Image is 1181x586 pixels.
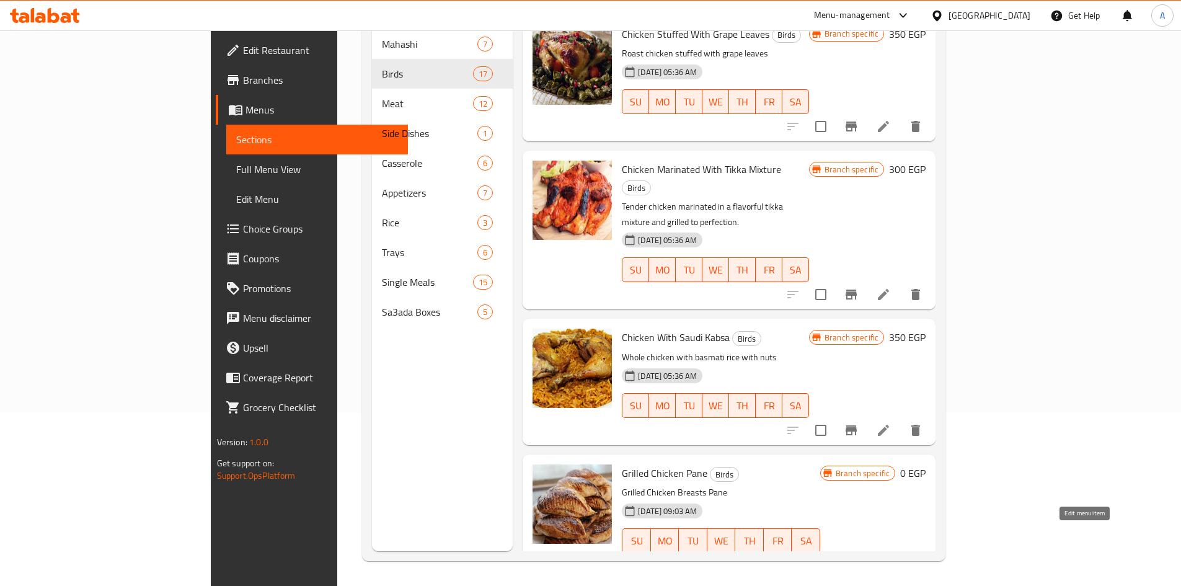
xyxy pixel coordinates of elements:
[217,468,296,484] a: Support.OpsPlatform
[792,528,820,553] button: SA
[372,178,513,208] div: Appetizers7
[756,393,782,418] button: FR
[761,93,777,111] span: FR
[901,415,931,445] button: delete
[702,89,729,114] button: WE
[372,29,513,59] div: Mahashi7
[622,160,781,179] span: Chicken Marinated With Tikka Mixture
[382,66,473,81] span: Birds
[622,485,820,500] p: Grilled Chicken Breasts Pane
[787,397,804,415] span: SA
[729,89,756,114] button: TH
[382,304,477,319] span: Sa3ada Boxes
[831,468,895,479] span: Branch specific
[901,112,931,141] button: delete
[622,257,649,282] button: SU
[836,280,866,309] button: Branch-specific-item
[651,528,679,553] button: MO
[216,214,408,244] a: Choice Groups
[681,93,697,111] span: TU
[654,261,671,279] span: MO
[243,281,398,296] span: Promotions
[681,261,697,279] span: TU
[474,277,492,288] span: 15
[633,234,702,246] span: [DATE] 05:36 AM
[649,393,676,418] button: MO
[735,528,764,553] button: TH
[782,89,809,114] button: SA
[772,28,800,42] span: Birds
[707,261,724,279] span: WE
[382,245,477,260] div: Trays
[876,119,891,134] a: Edit menu item
[633,505,702,517] span: [DATE] 09:03 AM
[627,532,645,550] span: SU
[372,238,513,267] div: Trays6
[216,303,408,333] a: Menu disclaimer
[649,257,676,282] button: MO
[216,35,408,65] a: Edit Restaurant
[216,95,408,125] a: Menus
[684,532,702,550] span: TU
[836,112,866,141] button: Branch-specific-item
[477,245,493,260] div: items
[478,128,492,140] span: 1
[787,261,804,279] span: SA
[533,25,612,105] img: Chicken Stuffed With Grape Leaves
[876,287,891,302] a: Edit menu item
[372,208,513,238] div: Rice3
[876,423,891,438] a: Edit menu item
[622,46,809,61] p: Roast chicken stuffed with grape leaves
[1160,9,1165,22] span: A
[474,68,492,80] span: 17
[236,132,398,147] span: Sections
[477,304,493,319] div: items
[478,158,492,169] span: 6
[807,551,836,580] button: Branch-specific-item
[764,528,792,553] button: FR
[622,199,809,230] p: Tender chicken marinated in a flavorful tikka mixture and grilled to perfection.
[372,297,513,327] div: Sa3ada Boxes5
[372,24,513,332] nav: Menu sections
[627,93,644,111] span: SU
[729,257,756,282] button: TH
[656,532,675,550] span: MO
[243,43,398,58] span: Edit Restaurant
[243,73,398,87] span: Branches
[900,464,926,482] h6: 0 EGP
[797,532,815,550] span: SA
[734,93,751,111] span: TH
[216,273,408,303] a: Promotions
[814,8,890,23] div: Menu-management
[249,434,268,450] span: 1.0.0
[707,528,736,553] button: WE
[382,96,473,111] span: Meat
[733,332,761,346] span: Birds
[243,221,398,236] span: Choice Groups
[702,257,729,282] button: WE
[756,89,782,114] button: FR
[820,28,883,40] span: Branch specific
[889,25,926,43] h6: 350 EGP
[372,59,513,89] div: Birds17
[478,217,492,229] span: 3
[676,393,702,418] button: TU
[473,275,493,290] div: items
[622,328,730,347] span: Chicken With Saudi Kabsa
[372,118,513,148] div: Side Dishes1
[808,282,834,308] span: Select to update
[533,329,612,408] img: Chicken With Saudi Kabsa
[702,393,729,418] button: WE
[808,417,834,443] span: Select to update
[382,215,477,230] span: Rice
[679,528,707,553] button: TU
[216,393,408,422] a: Grocery Checklist
[622,528,650,553] button: SU
[477,126,493,141] div: items
[889,161,926,178] h6: 300 EGP
[772,28,801,43] div: Birds
[477,37,493,51] div: items
[478,187,492,199] span: 7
